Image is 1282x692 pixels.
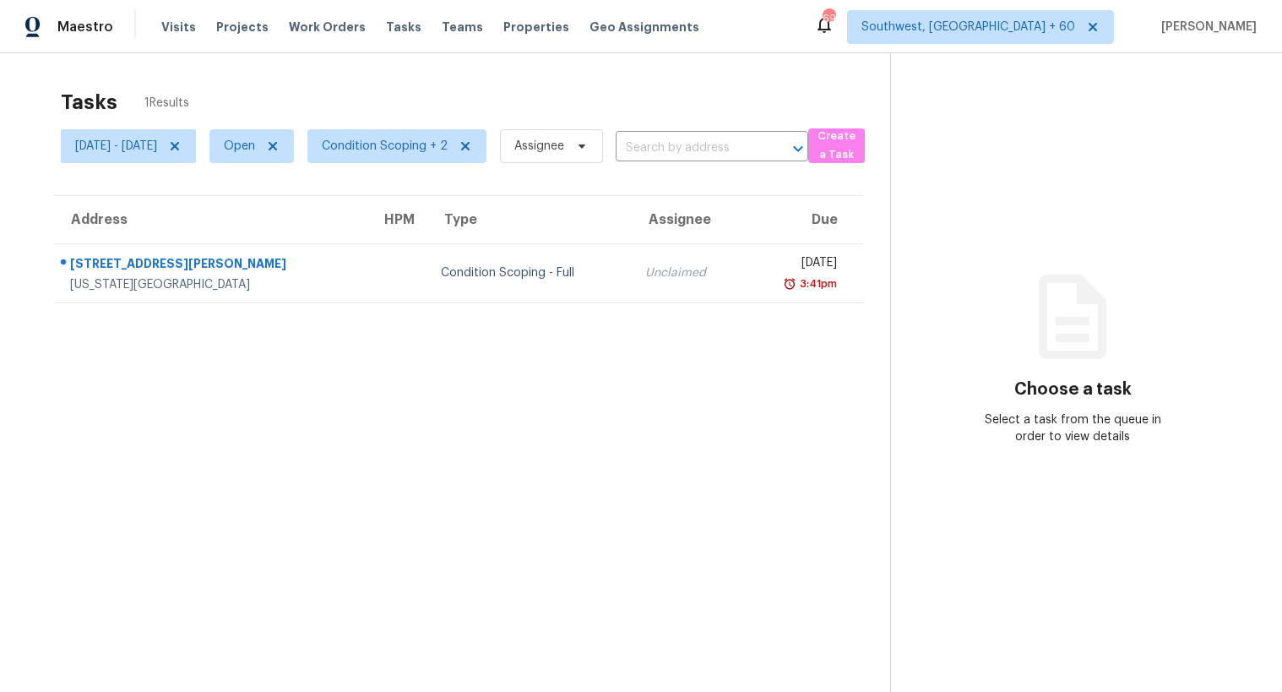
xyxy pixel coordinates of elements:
[54,196,367,243] th: Address
[367,196,427,243] th: HPM
[322,138,448,155] span: Condition Scoping + 2
[427,196,632,243] th: Type
[442,19,483,35] span: Teams
[61,94,117,111] h2: Tasks
[757,254,836,275] div: [DATE]
[981,411,1164,445] div: Select a task from the queue in order to view details
[224,138,255,155] span: Open
[783,275,796,292] img: Overdue Alarm Icon
[514,138,564,155] span: Assignee
[75,138,157,155] span: [DATE] - [DATE]
[808,128,865,163] button: Create a Task
[70,255,354,276] div: [STREET_ADDRESS][PERSON_NAME]
[1154,19,1257,35] span: [PERSON_NAME]
[70,276,354,293] div: [US_STATE][GEOGRAPHIC_DATA]
[861,19,1075,35] span: Southwest, [GEOGRAPHIC_DATA] + 60
[786,137,810,161] button: Open
[144,95,189,112] span: 1 Results
[289,19,366,35] span: Work Orders
[743,196,862,243] th: Due
[589,19,699,35] span: Geo Assignments
[817,127,856,166] span: Create a Task
[57,19,113,35] span: Maestro
[386,21,421,33] span: Tasks
[1014,381,1132,398] h3: Choose a task
[645,264,730,281] div: Unclaimed
[616,135,761,161] input: Search by address
[161,19,196,35] span: Visits
[441,264,618,281] div: Condition Scoping - Full
[823,10,834,27] div: 696
[216,19,269,35] span: Projects
[503,19,569,35] span: Properties
[796,275,837,292] div: 3:41pm
[632,196,743,243] th: Assignee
